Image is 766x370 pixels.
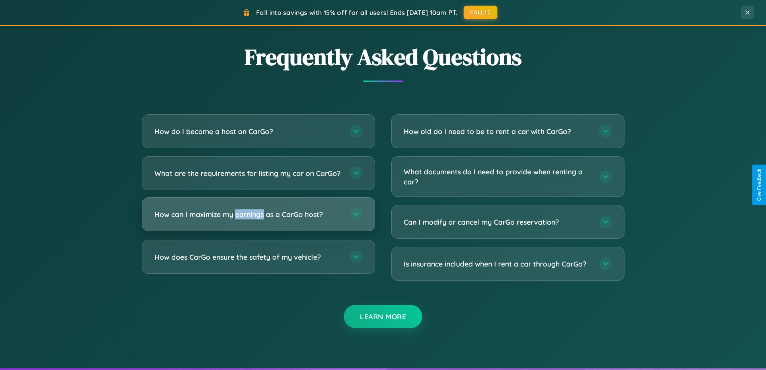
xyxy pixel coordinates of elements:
h2: Frequently Asked Questions [142,41,624,72]
h3: How can I maximize my earnings as a CarGo host? [154,209,342,219]
h3: How does CarGo ensure the safety of my vehicle? [154,252,342,262]
h3: How do I become a host on CarGo? [154,126,342,136]
button: FALL15 [464,6,497,19]
h3: How old do I need to be to rent a car with CarGo? [404,126,591,136]
h3: Can I modify or cancel my CarGo reservation? [404,217,591,227]
div: Give Feedback [756,169,762,201]
button: Learn More [344,305,422,328]
h3: What documents do I need to provide when renting a car? [404,167,591,186]
span: Fall into savings with 15% off for all users! Ends [DATE] 10am PT. [256,8,458,17]
h3: What are the requirements for listing my car on CarGo? [154,168,342,178]
h3: Is insurance included when I rent a car through CarGo? [404,259,591,269]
